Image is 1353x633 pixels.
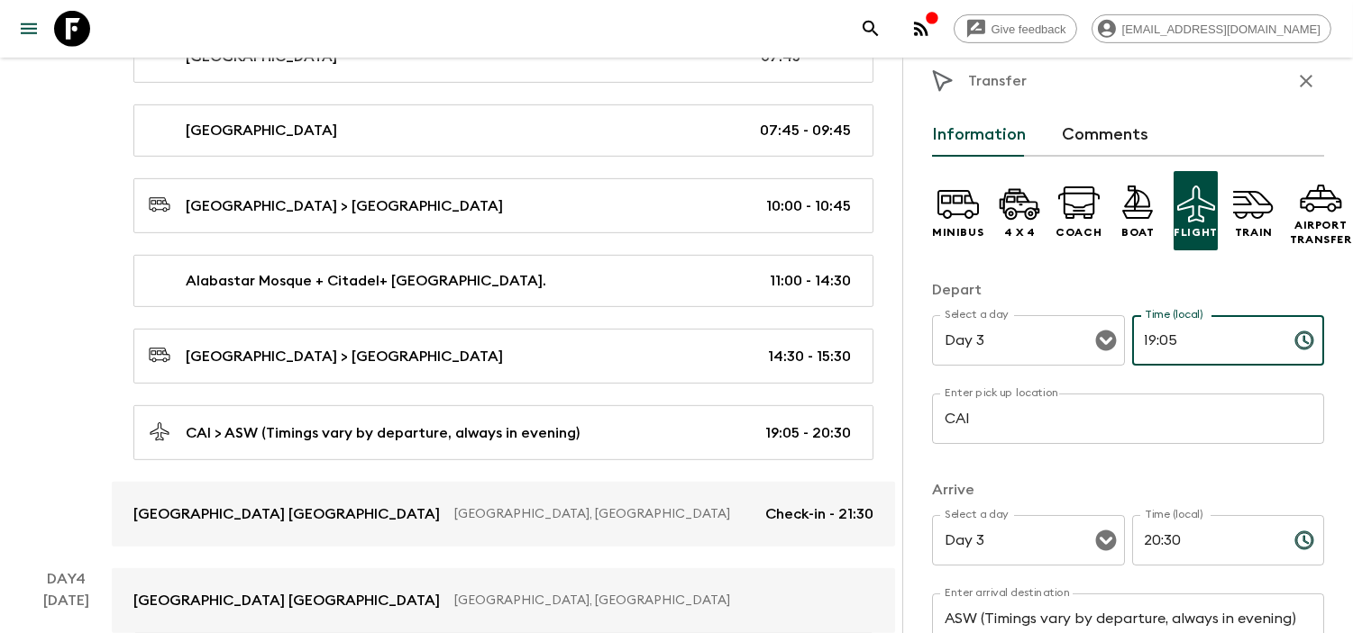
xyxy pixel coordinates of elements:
input: hh:mm [1132,315,1280,366]
p: Day 4 [22,568,112,590]
div: [EMAIL_ADDRESS][DOMAIN_NAME] [1092,14,1331,43]
span: Give feedback [982,23,1076,36]
a: CAI > ASW (Timings vary by departure, always in evening)19:05 - 20:30 [133,405,873,460]
button: Information [932,113,1026,157]
p: Check-in - 21:30 [765,503,873,525]
button: search adventures [853,11,889,47]
p: Boat [1121,225,1154,240]
a: [GEOGRAPHIC_DATA] [GEOGRAPHIC_DATA][GEOGRAPHIC_DATA], [GEOGRAPHIC_DATA]Check-in - 21:30 [112,482,895,547]
p: Airport Transfer [1290,218,1352,247]
p: Minibus [932,225,983,240]
p: Depart [932,279,1324,301]
a: [GEOGRAPHIC_DATA] > [GEOGRAPHIC_DATA]10:00 - 10:45 [133,178,873,233]
p: 19:05 - 20:30 [765,422,851,444]
label: Enter arrival destination [945,585,1071,601]
p: [GEOGRAPHIC_DATA] [GEOGRAPHIC_DATA] [133,503,440,525]
p: 4 x 4 [1004,225,1036,240]
label: Select a day [945,507,1009,522]
p: 14:30 - 15:30 [768,346,851,367]
a: [GEOGRAPHIC_DATA]07:45 - 09:45 [133,104,873,157]
button: Comments [1062,113,1148,157]
p: Arrive [932,479,1324,501]
button: Choose time, selected time is 7:05 PM [1286,322,1322,358]
p: Flight [1174,225,1218,240]
button: Open [1093,328,1119,353]
button: Open [1093,528,1119,553]
p: [GEOGRAPHIC_DATA] > [GEOGRAPHIC_DATA] [186,195,503,217]
button: Choose time, selected time is 8:30 PM [1286,522,1322,558]
label: Select a day [945,307,1009,322]
input: hh:mm [1132,515,1280,565]
p: Train [1235,225,1273,240]
p: 11:00 - 14:30 [770,270,851,292]
a: [GEOGRAPHIC_DATA] [GEOGRAPHIC_DATA][GEOGRAPHIC_DATA], [GEOGRAPHIC_DATA] [112,568,895,633]
a: [GEOGRAPHIC_DATA] > [GEOGRAPHIC_DATA]14:30 - 15:30 [133,329,873,384]
button: menu [11,11,47,47]
a: Give feedback [954,14,1077,43]
label: Enter pick up location [945,385,1059,401]
p: [GEOGRAPHIC_DATA], [GEOGRAPHIC_DATA] [454,505,751,523]
span: [EMAIL_ADDRESS][DOMAIN_NAME] [1112,23,1330,36]
p: 10:00 - 10:45 [766,195,851,217]
label: Time (local) [1145,307,1203,322]
p: [GEOGRAPHIC_DATA] > [GEOGRAPHIC_DATA] [186,346,503,367]
p: Alabastar Mosque + Citadel+ [GEOGRAPHIC_DATA]. [186,270,546,292]
a: Alabastar Mosque + Citadel+ [GEOGRAPHIC_DATA].11:00 - 14:30 [133,255,873,307]
p: [GEOGRAPHIC_DATA] [GEOGRAPHIC_DATA] [133,590,440,611]
p: Transfer [968,70,1027,92]
p: [GEOGRAPHIC_DATA], [GEOGRAPHIC_DATA] [454,592,859,610]
p: CAI > ASW (Timings vary by departure, always in evening) [186,422,580,444]
p: Coach [1056,225,1102,240]
label: Time (local) [1145,507,1203,522]
p: 07:45 - 09:45 [760,120,851,141]
p: [GEOGRAPHIC_DATA] [186,120,337,141]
